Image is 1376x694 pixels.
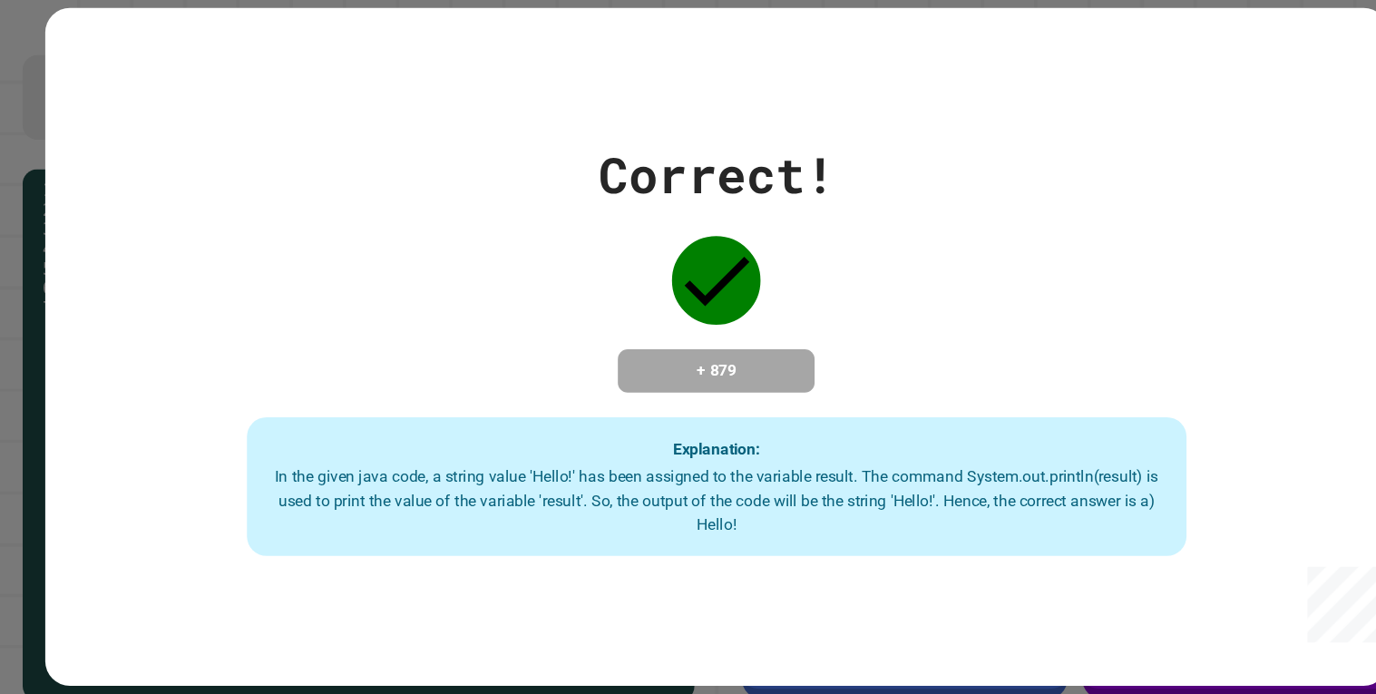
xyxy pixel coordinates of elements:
[7,7,125,115] div: Chat with us now!Close
[273,456,1104,522] div: In the given java code, a string value 'Hello!' has been assigned to the variable result. The com...
[1225,542,1358,620] iframe: chat widget
[648,432,728,449] strong: Explanation:
[1300,621,1358,676] iframe: chat widget
[615,358,760,380] h4: + 879
[579,154,796,222] div: Correct!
